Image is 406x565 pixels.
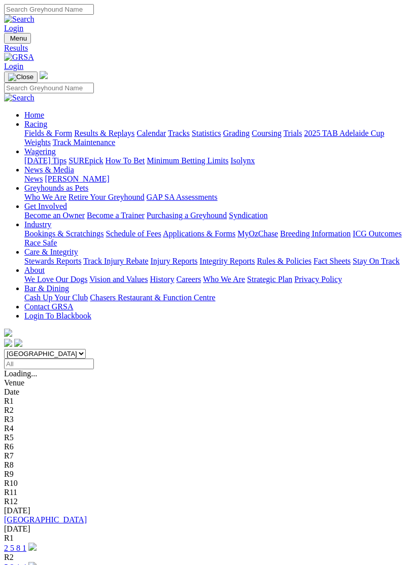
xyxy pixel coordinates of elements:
[4,534,402,543] div: R1
[24,165,74,174] a: News & Media
[168,129,190,137] a: Tracks
[69,156,103,165] a: SUREpick
[4,4,94,15] input: Search
[147,211,227,220] a: Purchasing a Greyhound
[252,129,282,137] a: Coursing
[150,275,174,284] a: History
[192,129,221,137] a: Statistics
[4,524,402,534] div: [DATE]
[4,33,31,44] button: Toggle navigation
[353,229,401,238] a: ICG Outcomes
[4,62,23,70] a: Login
[24,257,402,266] div: Care & Integrity
[74,129,134,137] a: Results & Replays
[147,193,218,201] a: GAP SA Assessments
[4,424,402,433] div: R4
[353,257,399,265] a: Stay On Track
[4,83,94,93] input: Search
[4,329,12,337] img: logo-grsa-white.png
[4,44,402,53] a: Results
[150,257,197,265] a: Injury Reports
[4,506,402,515] div: [DATE]
[203,275,245,284] a: Who We Are
[24,174,43,183] a: News
[4,470,402,479] div: R9
[90,293,215,302] a: Chasers Restaurant & Function Centre
[24,138,51,147] a: Weights
[8,73,33,81] img: Close
[10,34,27,42] span: Menu
[163,229,235,238] a: Applications & Forms
[24,111,44,119] a: Home
[24,193,402,202] div: Greyhounds as Pets
[24,284,69,293] a: Bar & Dining
[24,193,66,201] a: Who We Are
[4,451,402,461] div: R7
[106,156,145,165] a: How To Bet
[45,174,109,183] a: [PERSON_NAME]
[238,229,278,238] a: MyOzChase
[24,229,402,248] div: Industry
[229,211,267,220] a: Syndication
[69,193,145,201] a: Retire Your Greyhound
[4,53,34,62] img: GRSA
[147,156,228,165] a: Minimum Betting Limits
[199,257,255,265] a: Integrity Reports
[28,543,37,551] img: play-circle.svg
[24,293,402,302] div: Bar & Dining
[4,442,402,451] div: R6
[24,275,402,284] div: About
[24,211,85,220] a: Become an Owner
[24,202,67,210] a: Get Involved
[4,339,12,347] img: facebook.svg
[4,72,38,83] button: Toggle navigation
[314,257,351,265] a: Fact Sheets
[280,229,351,238] a: Breeding Information
[4,15,35,24] img: Search
[4,378,402,387] div: Venue
[247,275,292,284] a: Strategic Plan
[14,339,22,347] img: twitter.svg
[24,302,73,311] a: Contact GRSA
[257,257,312,265] a: Rules & Policies
[4,544,26,552] a: 2 5 8 1
[4,387,402,397] div: Date
[4,488,402,497] div: R11
[24,211,402,220] div: Get Involved
[89,275,148,284] a: Vision and Values
[4,359,94,369] input: Select date
[4,553,402,562] div: R2
[24,156,402,165] div: Wagering
[4,497,402,506] div: R12
[24,293,88,302] a: Cash Up Your Club
[24,238,57,247] a: Race Safe
[24,156,66,165] a: [DATE] Tips
[87,211,145,220] a: Become a Trainer
[24,266,45,274] a: About
[24,275,87,284] a: We Love Our Dogs
[4,397,402,406] div: R1
[83,257,148,265] a: Track Injury Rebate
[24,311,91,320] a: Login To Blackbook
[24,184,88,192] a: Greyhounds as Pets
[176,275,201,284] a: Careers
[53,138,115,147] a: Track Maintenance
[4,369,37,378] span: Loading...
[4,24,23,32] a: Login
[137,129,166,137] a: Calendar
[24,174,402,184] div: News & Media
[24,129,72,137] a: Fields & Form
[24,147,56,156] a: Wagering
[223,129,250,137] a: Grading
[106,229,161,238] a: Schedule of Fees
[4,433,402,442] div: R5
[4,515,87,524] a: [GEOGRAPHIC_DATA]
[294,275,342,284] a: Privacy Policy
[4,461,402,470] div: R8
[4,415,402,424] div: R3
[4,93,35,102] img: Search
[24,248,78,256] a: Care & Integrity
[40,71,48,79] img: logo-grsa-white.png
[304,129,384,137] a: 2025 TAB Adelaide Cup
